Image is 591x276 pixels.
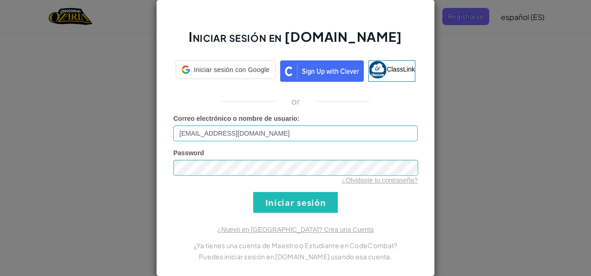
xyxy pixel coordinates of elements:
[280,60,364,82] img: clever_sso_button@2x.png
[176,60,276,79] div: Iniciar sesión con Google
[173,149,204,157] span: Password
[291,96,300,107] p: or
[387,66,415,73] span: ClassLink
[369,61,387,79] img: classlink-logo-small.png
[173,240,418,251] p: ¿Ya tienes una cuenta de Maestro o Estudiante en CodeCombat?
[194,65,269,74] span: Iniciar sesión con Google
[173,28,418,55] h2: Iniciar sesión en [DOMAIN_NAME]
[176,60,276,82] a: Iniciar sesión con Google
[342,177,418,184] a: ¿Olvidaste tu contraseña?
[217,226,374,233] a: ¿Nuevo en [GEOGRAPHIC_DATA]? Crea una Cuenta
[173,115,297,122] span: Correo electrónico o nombre de usuario
[173,114,300,123] label: :
[173,251,418,262] p: Puedes iniciar sesión en [DOMAIN_NAME] usando esa cuenta.
[253,192,338,213] input: Iniciar sesión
